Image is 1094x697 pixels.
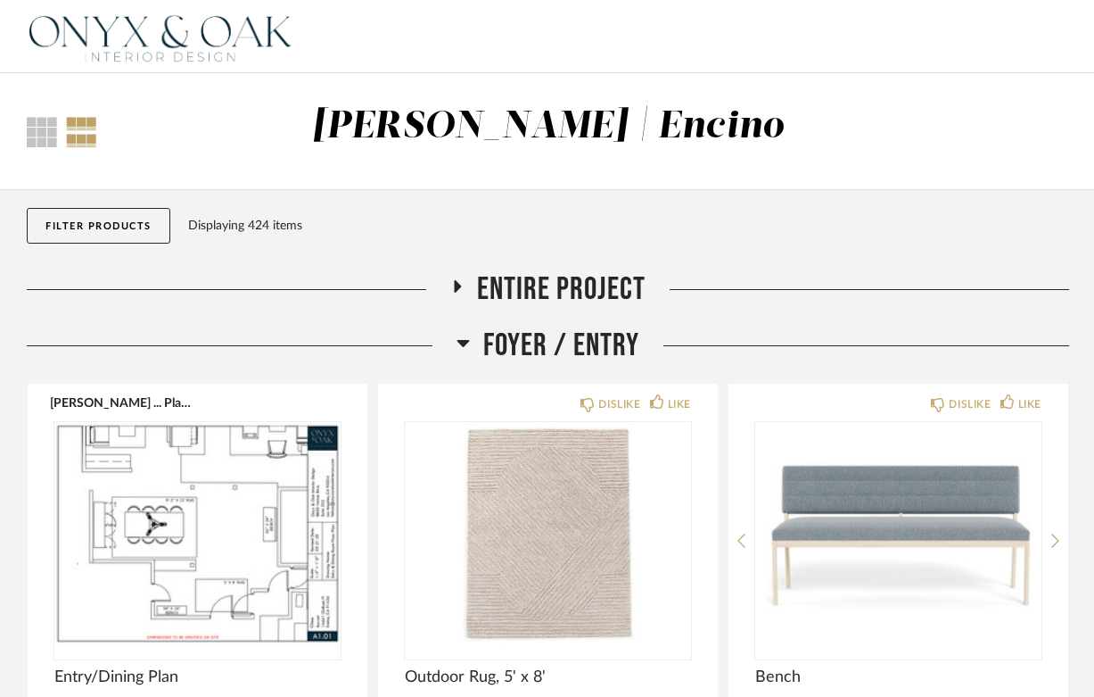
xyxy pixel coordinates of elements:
[598,395,640,413] div: DISLIKE
[755,668,1041,687] span: Bench
[405,422,691,645] img: undefined
[949,395,991,413] div: DISLIKE
[405,422,691,645] div: 0
[405,668,691,687] span: Outdoor Rug, 5' x 8'
[27,208,170,244] button: Filter Products
[54,422,341,645] img: undefined
[188,216,1061,236] div: Displaying 424 items
[50,395,193,410] button: [PERSON_NAME] ... Plans 1.pdf
[54,422,341,645] div: 0
[755,422,1041,645] div: 0
[27,1,294,72] img: 08ecf60b-2490-4d88-a620-7ab89e40e421.png
[312,108,784,145] div: [PERSON_NAME] | Encino
[755,422,1041,645] img: undefined
[1018,395,1041,413] div: LIKE
[477,270,646,309] span: Entire Project
[54,668,341,687] span: Entry/Dining Plan
[668,395,691,413] div: LIKE
[483,327,639,365] span: Foyer / Entry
